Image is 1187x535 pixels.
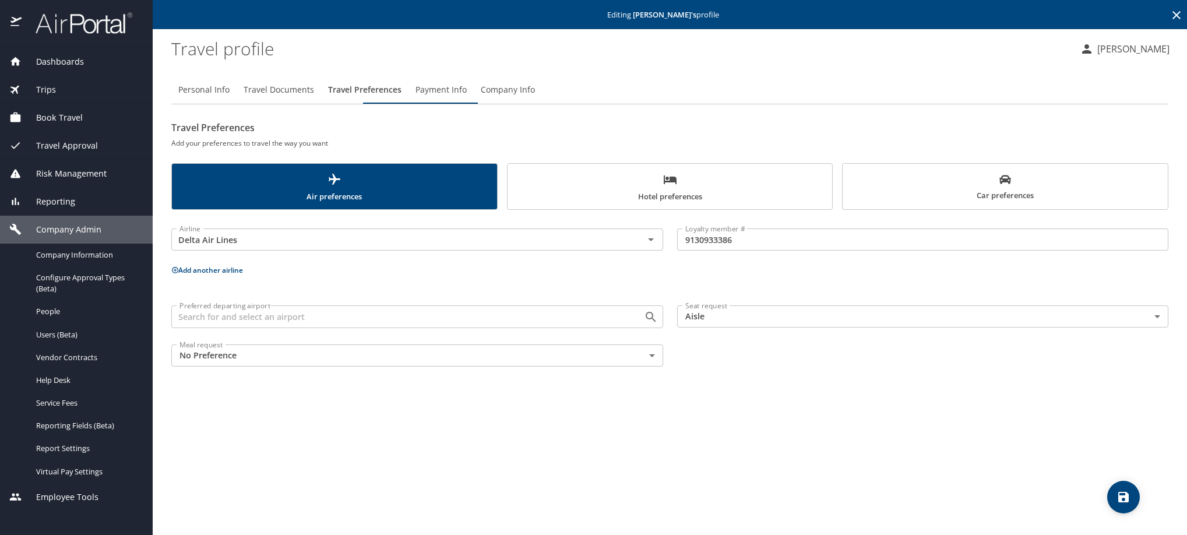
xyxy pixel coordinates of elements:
span: Dashboards [22,55,84,68]
button: Add another airline [171,265,243,275]
span: Personal Info [178,83,230,97]
span: People [36,306,139,317]
h6: Add your preferences to travel the way you want [171,137,1168,149]
span: Virtual Pay Settings [36,466,139,477]
span: Service Fees [36,397,139,409]
span: Payment Info [415,83,467,97]
span: Configure Approval Types (Beta) [36,272,139,294]
span: Travel Approval [22,139,98,152]
img: icon-airportal.png [10,12,23,34]
span: Report Settings [36,443,139,454]
span: Trips [22,83,56,96]
div: scrollable force tabs example [171,163,1168,210]
span: Employee Tools [22,491,98,504]
span: Reporting Fields (Beta) [36,420,139,431]
button: [PERSON_NAME] [1075,38,1174,59]
button: Open [643,231,659,248]
div: No Preference [171,344,663,367]
span: Company Info [481,83,535,97]
span: Help Desk [36,375,139,386]
img: airportal-logo.png [23,12,132,34]
p: [PERSON_NAME] [1094,42,1170,56]
span: Air preferences [179,173,490,203]
h2: Travel Preferences [171,118,1168,137]
div: Aisle [677,305,1169,328]
span: Company Information [36,249,139,261]
span: Company Admin [22,223,101,236]
span: Reporting [22,195,75,208]
span: Travel Documents [244,83,314,97]
button: save [1107,481,1140,513]
div: Profile [171,76,1168,104]
button: Open [643,309,659,325]
span: Risk Management [22,167,107,180]
span: Users (Beta) [36,329,139,340]
p: Editing profile [156,11,1184,19]
span: Car preferences [850,174,1161,202]
strong: [PERSON_NAME] 's [633,9,696,20]
input: Search for and select an airport [175,309,625,324]
span: Hotel preferences [515,173,826,203]
input: Select an Airline [175,232,625,247]
span: Book Travel [22,111,83,124]
span: Vendor Contracts [36,352,139,363]
h1: Travel profile [171,30,1070,66]
span: Travel Preferences [328,83,401,97]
